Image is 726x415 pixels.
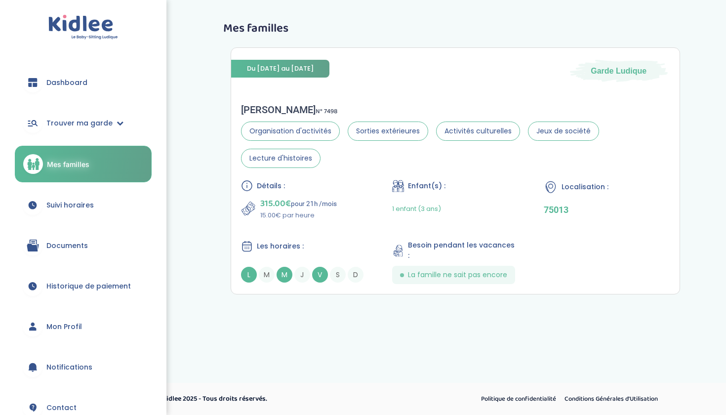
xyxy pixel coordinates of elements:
[260,210,337,220] p: 15.00€ par heure
[561,393,661,406] a: Conditions Générales d’Utilisation
[260,197,291,210] span: 315.00€
[46,281,131,291] span: Historique de paiement
[46,362,92,373] span: Notifications
[544,205,670,215] p: 75013
[48,15,118,40] img: logo.svg
[330,267,346,283] span: S
[15,268,152,304] a: Historique de paiement
[46,403,77,413] span: Contact
[562,182,608,192] span: Localisation :
[408,270,507,280] span: La famille ne sait pas encore
[312,267,328,283] span: V
[15,187,152,223] a: Suivi horaires
[528,122,599,141] span: Jeux de société
[241,149,321,168] span: Lecture d'histoires
[257,181,285,191] span: Détails :
[316,106,337,117] span: N° 7498
[408,240,518,261] span: Besoin pendant les vacances :
[277,267,292,283] span: M
[47,159,89,169] span: Mes familles
[241,267,257,283] span: L
[46,241,88,251] span: Documents
[223,22,687,35] h3: Mes familles
[15,228,152,263] a: Documents
[348,122,428,141] span: Sorties extérieures
[478,393,560,406] a: Politique de confidentialité
[591,66,646,77] span: Garde Ludique
[257,241,304,251] span: Les horaires :
[46,322,82,332] span: Mon Profil
[15,105,152,141] a: Trouver ma garde
[259,267,275,283] span: M
[241,122,340,141] span: Organisation d'activités
[436,122,520,141] span: Activités culturelles
[408,181,445,191] span: Enfant(s) :
[15,146,152,182] a: Mes familles
[348,267,363,283] span: D
[294,267,310,283] span: J
[15,65,152,100] a: Dashboard
[241,104,670,116] div: [PERSON_NAME]
[231,60,329,77] span: Du [DATE] au [DATE]
[156,394,405,404] p: © Kidlee 2025 - Tous droits réservés.
[15,349,152,385] a: Notifications
[46,118,113,128] span: Trouver ma garde
[46,78,87,88] span: Dashboard
[260,197,337,210] p: pour 21h /mois
[392,204,441,213] span: 1 enfant (3 ans)
[15,309,152,344] a: Mon Profil
[46,200,94,210] span: Suivi horaires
